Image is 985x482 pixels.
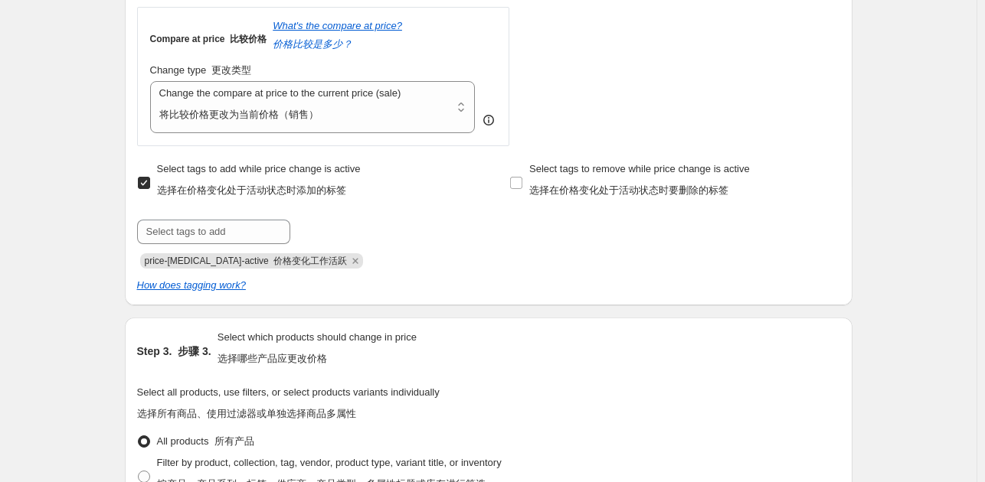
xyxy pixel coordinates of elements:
[273,20,402,50] i: What's the compare at price?
[137,344,211,359] h2: Step 3.
[529,163,750,196] span: Select tags to remove while price change is active
[218,353,327,364] font: 选择哪些产品应更改价格
[137,220,290,244] input: Select tags to add
[211,64,251,76] font: 更改类型
[230,34,267,44] font: 比较价格
[349,254,362,268] button: Remove price-change-job-active
[218,330,417,373] p: Select which products should change in price
[145,256,348,266] span: price-change-job-active
[214,435,254,447] font: 所有产品
[137,386,440,419] span: Select all products, use filters, or select products variants individually
[157,184,346,196] font: 选择在价格变化处于活动状态时添加的标签
[529,184,728,196] font: 选择在价格变化处于活动状态时要删除的标签
[157,163,361,196] span: Select tags to add while price change is active
[481,112,496,128] div: help
[137,408,356,419] font: 选择所有商品、使用过滤器或单独选择商品多属性
[150,33,267,45] h3: Compare at price
[273,38,352,50] font: 价格比较是多少？
[178,345,211,357] font: 步骤 3.
[273,256,347,266] font: 价格变化工作活跃
[137,279,246,291] a: How does tagging work?
[273,20,402,57] button: What's the compare at price?价格比较是多少？
[157,435,254,447] span: All products
[150,64,252,76] span: Change type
